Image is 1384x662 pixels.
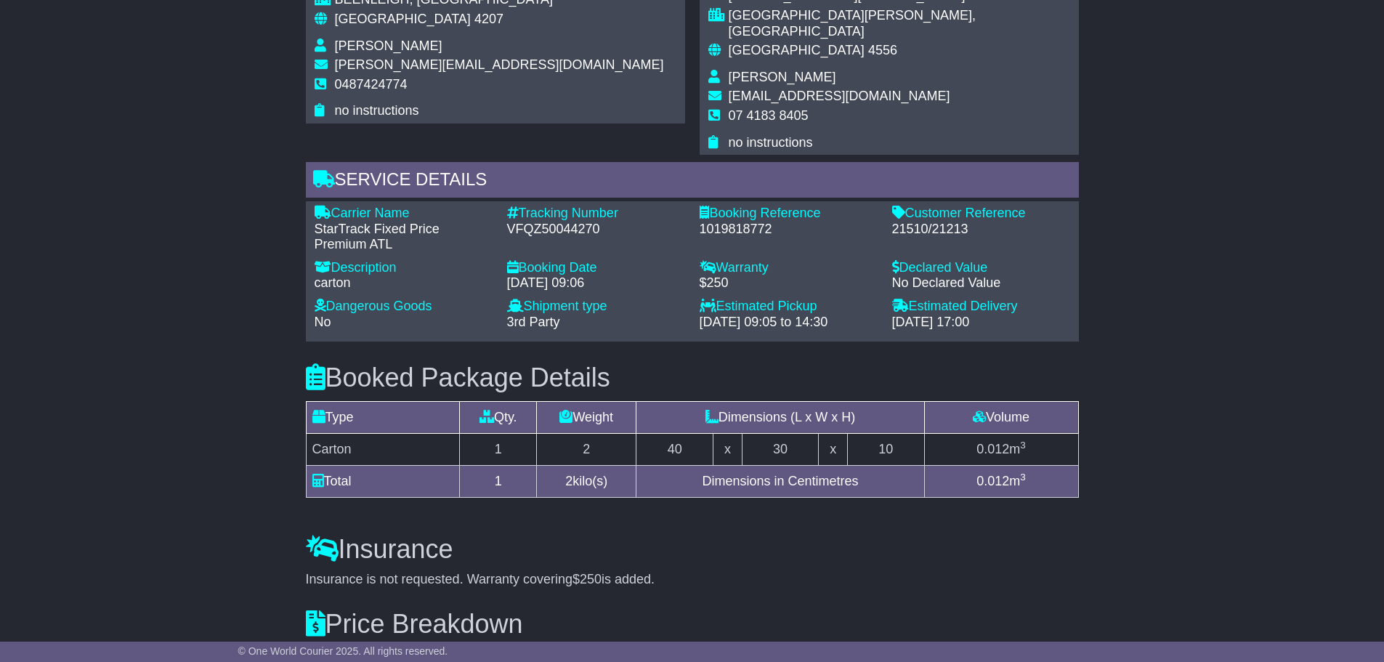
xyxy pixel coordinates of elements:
[700,222,878,238] div: 1019818772
[306,535,1079,564] h3: Insurance
[892,260,1070,276] div: Declared Value
[976,474,1009,488] span: 0.012
[507,222,685,238] div: VFQZ50044270
[892,222,1070,238] div: 21510/21213
[700,315,878,331] div: [DATE] 09:05 to 14:30
[335,57,664,72] span: [PERSON_NAME][EMAIL_ADDRESS][DOMAIN_NAME]
[1020,440,1026,451] sup: 3
[729,70,836,84] span: [PERSON_NAME]
[729,108,809,123] span: 07 4183 8405
[537,465,636,497] td: kilo(s)
[537,401,636,433] td: Weight
[306,162,1079,201] div: Service Details
[306,401,460,433] td: Type
[507,299,685,315] div: Shipment type
[819,433,847,465] td: x
[460,465,537,497] td: 1
[238,645,448,657] span: © One World Courier 2025. All rights reserved.
[924,401,1078,433] td: Volume
[306,433,460,465] td: Carton
[729,135,813,150] span: no instructions
[892,275,1070,291] div: No Declared Value
[847,433,924,465] td: 10
[636,433,713,465] td: 40
[335,103,419,118] span: no instructions
[700,299,878,315] div: Estimated Pickup
[306,465,460,497] td: Total
[924,433,1078,465] td: m
[460,401,537,433] td: Qty.
[729,89,950,103] span: [EMAIL_ADDRESS][DOMAIN_NAME]
[315,260,493,276] div: Description
[572,572,602,586] span: $250
[315,206,493,222] div: Carrier Name
[729,43,865,57] span: [GEOGRAPHIC_DATA]
[700,206,878,222] div: Booking Reference
[306,572,1079,588] div: Insurance is not requested. Warranty covering is added.
[306,363,1079,392] h3: Booked Package Details
[306,610,1079,639] h3: Price Breakdown
[565,474,572,488] span: 2
[507,315,560,329] span: 3rd Party
[335,12,471,26] span: [GEOGRAPHIC_DATA]
[507,206,685,222] div: Tracking Number
[892,299,1070,315] div: Estimated Delivery
[892,206,1070,222] div: Customer Reference
[537,433,636,465] td: 2
[335,39,442,53] span: [PERSON_NAME]
[460,433,537,465] td: 1
[315,299,493,315] div: Dangerous Goods
[474,12,503,26] span: 4207
[892,315,1070,331] div: [DATE] 17:00
[924,465,1078,497] td: m
[315,315,331,329] span: No
[700,275,878,291] div: $250
[315,275,493,291] div: carton
[636,465,924,497] td: Dimensions in Centimetres
[742,433,819,465] td: 30
[636,401,924,433] td: Dimensions (L x W x H)
[729,8,1070,39] div: [GEOGRAPHIC_DATA][PERSON_NAME], [GEOGRAPHIC_DATA]
[507,275,685,291] div: [DATE] 09:06
[713,433,742,465] td: x
[507,260,685,276] div: Booking Date
[335,77,408,92] span: 0487424774
[976,442,1009,456] span: 0.012
[700,260,878,276] div: Warranty
[1020,472,1026,483] sup: 3
[315,222,493,253] div: StarTrack Fixed Price Premium ATL
[868,43,897,57] span: 4556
